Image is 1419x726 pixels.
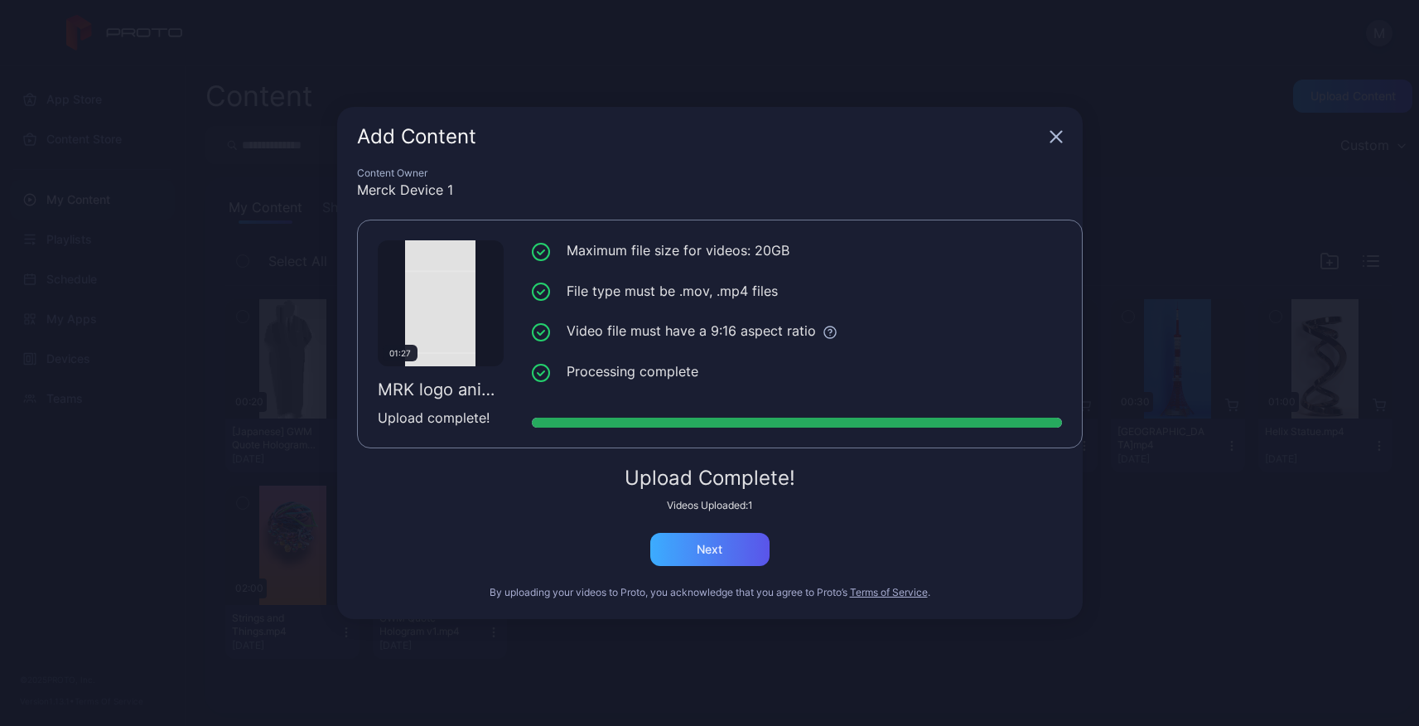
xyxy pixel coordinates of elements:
[357,127,1043,147] div: Add Content
[650,533,770,566] button: Next
[850,586,928,599] button: Terms of Service
[378,380,504,399] div: MRK logo animation test.mp4
[697,543,722,556] div: Next
[532,281,1062,302] li: File type must be .mov, .mp4 files
[357,180,1063,200] div: Merck Device 1
[357,586,1063,599] div: By uploading your videos to Proto, you acknowledge that you agree to Proto’s .
[357,468,1063,488] div: Upload Complete!
[378,408,504,428] div: Upload complete!
[532,361,1062,382] li: Processing complete
[532,321,1062,341] li: Video file must have a 9:16 aspect ratio
[383,345,417,361] div: 01:27
[532,240,1062,261] li: Maximum file size for videos: 20GB
[357,167,1063,180] div: Content Owner
[357,499,1063,512] div: Videos Uploaded: 1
